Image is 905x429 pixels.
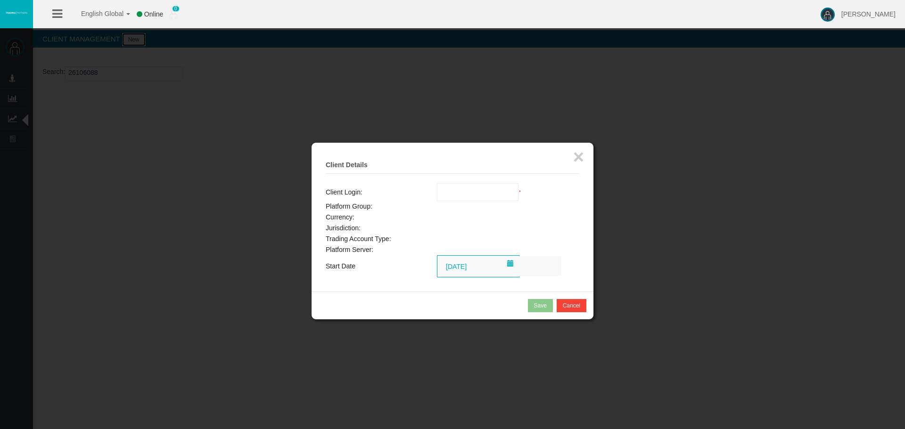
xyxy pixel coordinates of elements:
span: [PERSON_NAME] [841,10,896,18]
b: Client Details [326,161,368,169]
td: Start Date [326,255,437,277]
td: Platform Server: [326,244,437,255]
td: Client Login: [326,183,437,201]
span: Online [144,10,163,18]
img: user-image [821,8,835,22]
span: English Global [69,10,123,17]
button: Cancel [557,299,586,312]
td: Platform Group: [326,201,437,212]
td: Jurisdiction: [326,223,437,234]
td: Currency: [326,212,437,223]
img: user_small.png [170,10,177,19]
button: × [573,147,584,166]
span: 0 [172,6,180,12]
img: logo.svg [5,11,28,15]
td: Trading Account Type: [326,234,437,244]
